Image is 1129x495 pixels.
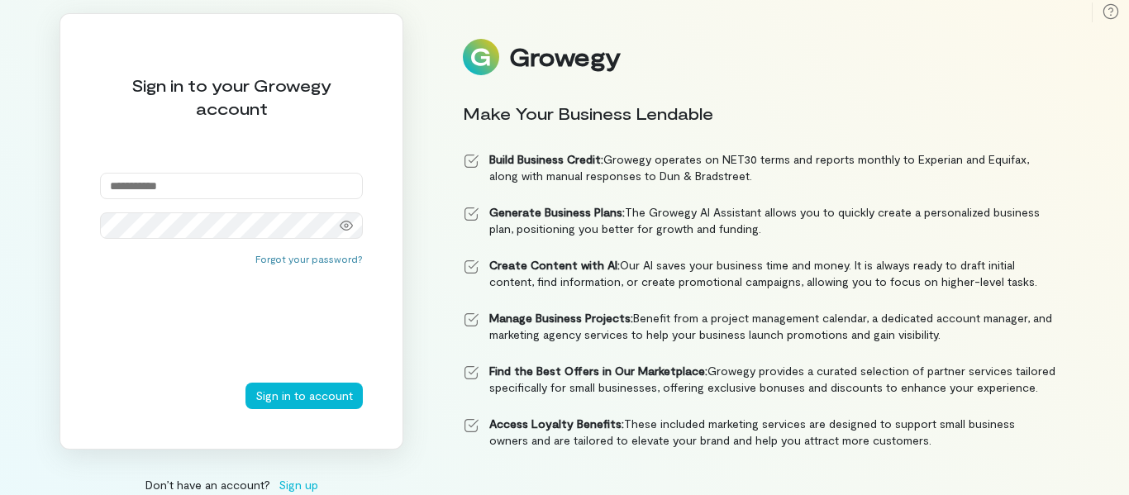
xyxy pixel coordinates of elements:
span: Sign up [279,476,318,493]
li: The Growegy AI Assistant allows you to quickly create a personalized business plan, positioning y... [463,204,1056,237]
strong: Create Content with AI: [489,258,620,272]
strong: Access Loyalty Benefits: [489,416,624,431]
div: Make Your Business Lendable [463,102,1056,125]
img: Logo [463,39,499,75]
li: Our AI saves your business time and money. It is always ready to draft initial content, find info... [463,257,1056,290]
strong: Manage Business Projects: [489,311,633,325]
strong: Generate Business Plans: [489,205,625,219]
strong: Find the Best Offers in Our Marketplace: [489,364,707,378]
button: Sign in to account [245,383,363,409]
strong: Build Business Credit: [489,152,603,166]
div: Don’t have an account? [60,476,403,493]
li: Growegy operates on NET30 terms and reports monthly to Experian and Equifax, along with manual re... [463,151,1056,184]
div: Growegy [509,43,620,71]
li: Benefit from a project management calendar, a dedicated account manager, and marketing agency ser... [463,310,1056,343]
button: Forgot your password? [255,252,363,265]
li: Growegy provides a curated selection of partner services tailored specifically for small business... [463,363,1056,396]
div: Sign in to your Growegy account [100,74,363,120]
li: These included marketing services are designed to support small business owners and are tailored ... [463,416,1056,449]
